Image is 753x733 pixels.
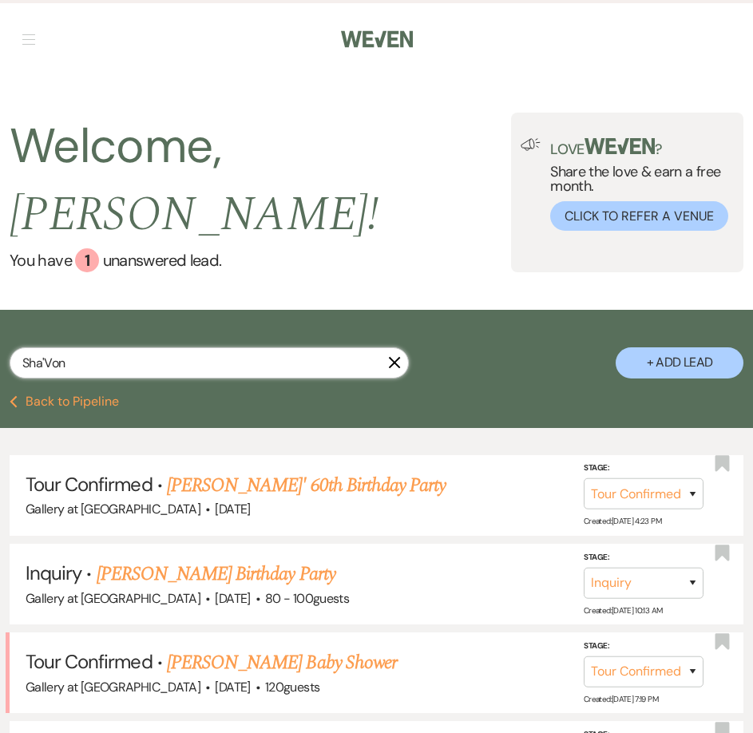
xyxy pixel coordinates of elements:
[10,113,511,248] h2: Welcome,
[584,604,662,615] span: Created: [DATE] 10:13 AM
[521,138,541,151] img: loud-speaker-illustration.svg
[616,347,743,378] button: + Add Lead
[550,138,734,157] p: Love ?
[75,248,99,272] div: 1
[10,395,119,408] button: Back to Pipeline
[585,138,656,154] img: weven-logo-green.svg
[584,638,703,652] label: Stage:
[26,649,153,674] span: Tour Confirmed
[167,471,446,500] a: [PERSON_NAME]' 60th Birthday Party
[584,461,703,475] label: Stage:
[97,560,335,588] a: [PERSON_NAME] Birthday Party
[215,679,250,695] span: [DATE]
[26,472,153,497] span: Tour Confirmed
[215,590,250,607] span: [DATE]
[26,561,81,585] span: Inquiry
[26,590,200,607] span: Gallery at [GEOGRAPHIC_DATA]
[10,178,378,252] span: [PERSON_NAME] !
[26,679,200,695] span: Gallery at [GEOGRAPHIC_DATA]
[265,590,349,607] span: 80 - 100 guests
[215,501,250,517] span: [DATE]
[265,679,319,695] span: 120 guests
[10,347,409,378] input: Search by name, event date, email address or phone number
[584,516,661,526] span: Created: [DATE] 4:23 PM
[550,201,728,231] button: Click to Refer a Venue
[541,138,734,231] div: Share the love & earn a free month.
[26,501,200,517] span: Gallery at [GEOGRAPHIC_DATA]
[584,549,703,564] label: Stage:
[167,648,397,677] a: [PERSON_NAME] Baby Shower
[10,248,511,272] a: You have 1 unanswered lead.
[584,693,658,703] span: Created: [DATE] 7:19 PM
[341,22,413,56] img: Weven Logo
